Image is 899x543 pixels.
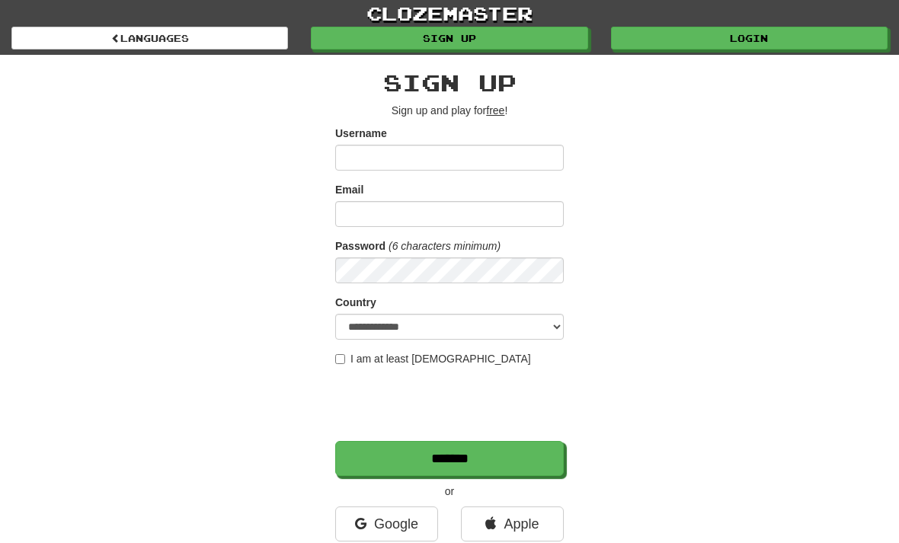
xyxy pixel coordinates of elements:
[611,27,888,50] a: Login
[461,506,564,541] a: Apple
[335,484,564,499] p: or
[486,104,504,117] u: free
[11,27,288,50] a: Languages
[335,351,531,366] label: I am at least [DEMOGRAPHIC_DATA]
[311,27,587,50] a: Sign up
[335,238,386,254] label: Password
[335,354,345,364] input: I am at least [DEMOGRAPHIC_DATA]
[389,240,501,252] em: (6 characters minimum)
[335,506,438,541] a: Google
[335,103,564,118] p: Sign up and play for !
[335,182,363,197] label: Email
[335,295,376,310] label: Country
[335,126,387,141] label: Username
[335,374,567,433] iframe: reCAPTCHA
[335,70,564,95] h2: Sign up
